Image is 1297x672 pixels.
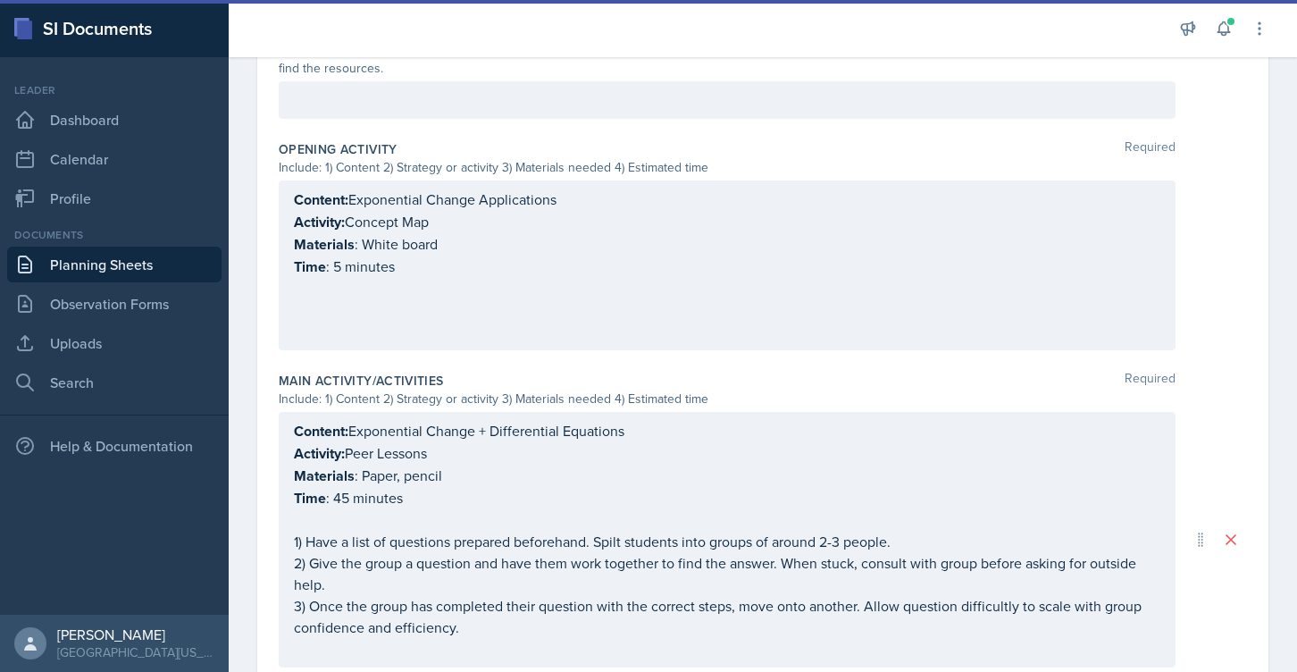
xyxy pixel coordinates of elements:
p: 2) Give the group a question and have them work together to find the answer. When stuck, consult ... [294,552,1160,595]
label: Opening Activity [279,140,397,158]
a: Profile [7,181,222,216]
a: Dashboard [7,102,222,138]
p: : 45 minutes [294,487,1160,509]
a: Observation Forms [7,286,222,322]
label: Main Activity/Activities [279,372,443,390]
strong: Materials [294,234,355,255]
strong: Content: [294,189,348,210]
strong: Content: [294,421,348,441]
div: Include: 1) Content 2) Strategy or activity 3) Materials needed 4) Estimated time [279,390,1176,408]
strong: Materials [294,466,355,486]
div: [GEOGRAPHIC_DATA][US_STATE] in [GEOGRAPHIC_DATA] [57,643,214,661]
div: What action plan will you give the students before they leave the session? Think through WHAT con... [279,40,1176,78]
p: 3) Once the group has completed their question with the correct steps, move onto another. Allow q... [294,595,1160,638]
div: Leader [7,82,222,98]
strong: Time [294,256,326,277]
a: Calendar [7,141,222,177]
strong: Time [294,488,326,508]
strong: Activity: [294,212,345,232]
p: : 5 minutes [294,256,1160,278]
a: Planning Sheets [7,247,222,282]
p: Peer Lessons [294,442,1160,465]
strong: Activity: [294,443,345,464]
span: Required [1125,140,1176,158]
p: Concept Map [294,211,1160,233]
p: 1) Have a list of questions prepared beforehand. Spilt students into groups of around 2-3 people. [294,531,1160,552]
div: Include: 1) Content 2) Strategy or activity 3) Materials needed 4) Estimated time [279,158,1176,177]
div: [PERSON_NAME] [57,626,214,643]
span: Required [1125,372,1176,390]
a: Search [7,365,222,400]
p: : Paper, pencil [294,465,1160,487]
a: Uploads [7,325,222,361]
p: : White board [294,233,1160,256]
p: Exponential Change Applications [294,189,1160,211]
div: Help & Documentation [7,428,222,464]
div: Documents [7,227,222,243]
p: Exponential Change + Differential Equations [294,420,1160,442]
